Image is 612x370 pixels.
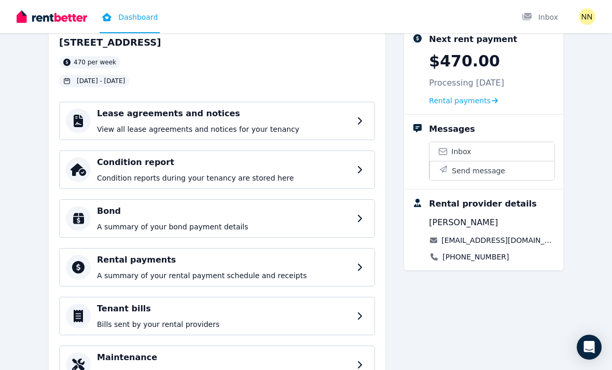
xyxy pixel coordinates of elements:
[429,161,554,180] button: Send message
[97,319,351,330] p: Bills sent by your rental providers
[17,9,87,24] img: RentBetter
[429,77,504,89] p: Processing [DATE]
[97,303,351,315] h4: Tenant bills
[429,95,491,106] span: Rental payments
[429,52,500,71] p: $470.00
[429,216,498,229] span: [PERSON_NAME]
[442,252,509,262] a: [PHONE_NUMBER]
[429,95,498,106] a: Rental payments
[97,222,351,232] p: A summary of your bond payment details
[97,124,351,134] p: View all lease agreements and notices for your tenancy
[97,205,351,217] h4: Bond
[59,35,161,50] h2: [STREET_ADDRESS]
[429,142,554,161] a: Inbox
[429,33,517,46] div: Next rent payment
[97,107,351,120] h4: Lease agreements and notices
[97,351,351,364] h4: Maintenance
[97,173,351,183] p: Condition reports during your tenancy are stored here
[452,166,505,176] span: Send message
[577,335,602,360] div: Open Intercom Messenger
[97,270,351,281] p: A summary of your rental payment schedule and receipts
[429,123,475,135] div: Messages
[97,156,351,169] h4: Condition report
[429,198,536,210] div: Rental provider details
[579,8,595,25] img: Nathan North
[451,146,471,157] span: Inbox
[77,77,125,85] span: [DATE] - [DATE]
[441,235,555,245] a: [EMAIL_ADDRESS][DOMAIN_NAME]
[522,12,558,22] div: Inbox
[97,254,351,266] h4: Rental payments
[74,58,116,66] span: 470 per week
